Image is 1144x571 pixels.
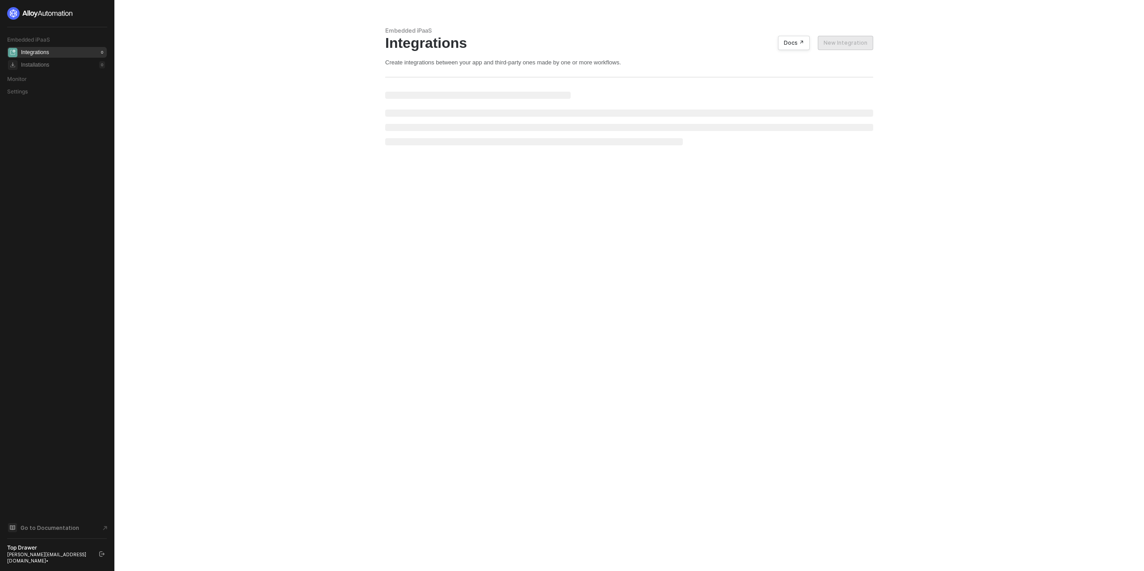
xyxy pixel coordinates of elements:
[8,48,17,57] span: integrations
[101,524,109,533] span: document-arrow
[99,61,105,68] div: 0
[7,88,28,95] span: Settings
[99,49,105,56] div: 0
[21,524,79,532] span: Go to Documentation
[385,59,873,66] div: Create integrations between your app and third-party ones made by one or more workflows.
[778,36,810,50] button: Docs ↗
[99,551,105,557] span: logout
[7,36,50,43] span: Embedded iPaaS
[7,7,107,20] a: logo
[7,76,27,82] span: Monitor
[7,544,91,551] div: Top Drawer
[8,523,17,532] span: documentation
[385,27,873,34] div: Embedded iPaaS
[21,49,49,56] div: Integrations
[8,60,17,70] span: installations
[385,34,873,51] div: Integrations
[7,7,73,20] img: logo
[7,522,107,533] a: Knowledge Base
[784,39,804,47] div: Docs ↗
[818,36,873,50] button: New Integration
[21,61,49,69] div: Installations
[7,551,91,564] div: [PERSON_NAME][EMAIL_ADDRESS][DOMAIN_NAME] •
